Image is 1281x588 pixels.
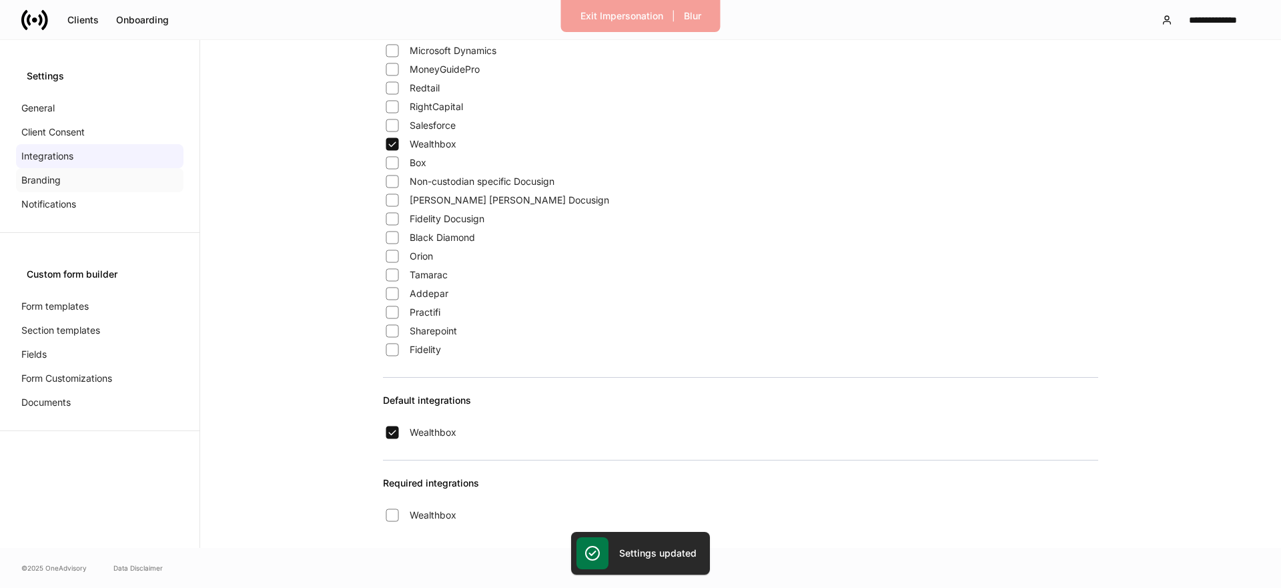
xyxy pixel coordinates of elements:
[410,324,457,338] span: Sharepoint
[410,212,484,226] span: Fidelity Docusign
[21,198,76,211] p: Notifications
[410,194,609,207] span: [PERSON_NAME] [PERSON_NAME] Docusign
[410,100,463,113] span: RightCapital
[113,563,163,573] a: Data Disclaimer
[16,294,183,318] a: Form templates
[16,192,183,216] a: Notifications
[410,63,480,76] span: MoneyGuidePro
[383,477,1098,506] div: Required integrations
[21,125,85,139] p: Client Consent
[675,5,710,27] button: Blur
[410,231,475,244] span: Black Diamond
[59,9,107,31] button: Clients
[16,144,183,168] a: Integrations
[410,44,496,57] span: Microsoft Dynamics
[21,396,71,409] p: Documents
[410,343,441,356] span: Fidelity
[67,15,99,25] div: Clients
[410,509,456,522] span: Wealthbox
[16,120,183,144] a: Client Consent
[383,394,1098,423] div: Default integrations
[580,11,663,21] div: Exit Impersonation
[21,101,55,115] p: General
[410,175,554,188] span: Non-custodian specific Docusign
[410,156,426,170] span: Box
[21,563,87,573] span: © 2025 OneAdvisory
[410,81,440,95] span: Redtail
[410,137,456,151] span: Wealthbox
[410,250,433,263] span: Orion
[410,426,456,439] span: Wealthbox
[27,69,173,83] div: Settings
[16,96,183,120] a: General
[16,318,183,342] a: Section templates
[619,547,697,560] h5: Settings updated
[410,306,440,319] span: Practifi
[21,324,100,337] p: Section templates
[21,300,89,313] p: Form templates
[572,5,672,27] button: Exit Impersonation
[16,168,183,192] a: Branding
[684,11,701,21] div: Blur
[27,268,173,281] div: Custom form builder
[16,342,183,366] a: Fields
[410,287,448,300] span: Addepar
[410,268,448,282] span: Tamarac
[16,390,183,414] a: Documents
[116,15,169,25] div: Onboarding
[21,348,47,361] p: Fields
[107,9,177,31] button: Onboarding
[21,174,61,187] p: Branding
[21,372,112,385] p: Form Customizations
[21,150,73,163] p: Integrations
[410,119,456,132] span: Salesforce
[16,366,183,390] a: Form Customizations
